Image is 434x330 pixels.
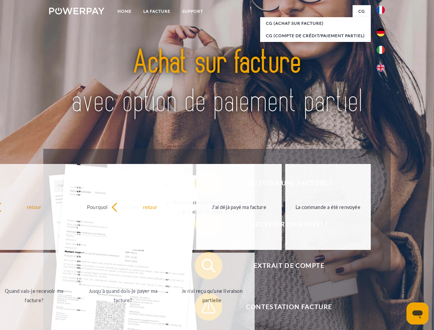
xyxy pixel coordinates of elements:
div: Jusqu'à quand dois-je payer ma facture? [85,286,162,305]
img: fr [377,6,385,14]
a: CG [353,5,371,18]
a: Support [176,5,209,18]
img: it [377,46,385,54]
div: Je n'ai reçu qu'une livraison partielle [173,286,251,305]
div: retour [111,202,189,211]
a: CG (Compte de crédit/paiement partiel) [260,30,371,42]
div: La commande a été renvoyée [289,202,367,211]
img: logo-powerpay-white.svg [49,8,104,14]
span: Extrait de compte [205,252,373,279]
button: Extrait de compte [195,252,374,279]
span: Contestation Facture [205,293,373,321]
div: Pourquoi ai-je reçu une facture? [85,202,162,211]
a: CG (achat sur facture) [260,17,371,30]
img: de [377,28,385,36]
img: title-powerpay_fr.svg [66,33,368,132]
div: J'ai déjà payé ma facture [200,202,278,211]
button: Contestation Facture [195,293,374,321]
iframe: Bouton de lancement de la fenêtre de messagerie [407,302,429,324]
a: LA FACTURE [137,5,176,18]
a: Home [112,5,137,18]
img: en [377,64,385,72]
